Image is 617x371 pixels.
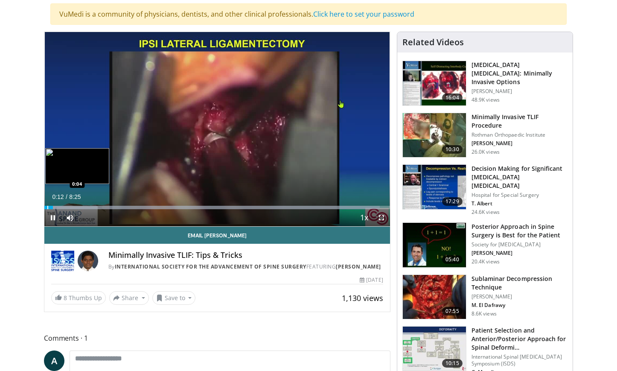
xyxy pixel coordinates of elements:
h3: Minimally Invasive TLIF Procedure [471,113,568,130]
h3: Patient Selection and Anterior/Posterior Approach for Spinal Deformi… [471,326,568,352]
span: 1,130 views [342,293,383,303]
button: Share [109,291,149,305]
img: 48c381b3-7170-4772-a576-6cd070e0afb8.150x105_q85_crop-smart_upscale.jpg [403,275,466,319]
a: [PERSON_NAME] [336,263,381,270]
p: [PERSON_NAME] [471,88,568,95]
img: image.jpeg [45,148,109,184]
span: / [66,193,67,200]
button: Mute [61,209,79,226]
p: 48.9K views [471,96,500,103]
a: Click here to set your password [313,9,414,19]
span: 05:40 [442,255,463,264]
div: By FEATURING [108,263,383,271]
img: International Society for the Advancement of Spine Surgery [51,251,74,271]
p: Hospital for Special Surgery [471,192,568,199]
span: 8 [64,294,67,302]
button: Save to [152,291,196,305]
a: 8 Thumbs Up [51,291,106,304]
span: Comments 1 [44,333,390,344]
div: Progress Bar [44,206,390,209]
a: A [44,351,64,371]
p: [PERSON_NAME] [471,140,568,147]
div: VuMedi is a community of physicians, dentists, and other clinical professionals. [50,3,567,25]
a: 07:55 Sublaminar Decompression Technique [PERSON_NAME] M. El Dafrawy 8.6K views [402,275,568,320]
div: [DATE] [360,276,383,284]
p: International Spinal [MEDICAL_DATA] Symposium (ISDS) [471,353,568,367]
a: 05:40 Posterior Approach in Spine Surgery is Best for the Patient Society for [MEDICAL_DATA] [PER... [402,222,568,268]
img: beefc228-5859-4966-8bc6-4c9aecbbf021.150x105_q85_crop-smart_upscale.jpg [403,327,466,371]
img: Avatar [78,251,98,271]
p: 20.4K views [471,258,500,265]
img: 9f1438f7-b5aa-4a55-ab7b-c34f90e48e66.150x105_q85_crop-smart_upscale.jpg [403,61,466,105]
span: 16:04 [442,93,463,102]
h3: Decision Making for Significant [MEDICAL_DATA] [MEDICAL_DATA] [471,164,568,190]
p: M. El Dafrawy [471,302,568,309]
h3: Sublaminar Decompression Technique [471,275,568,292]
p: Rothman Orthopaedic Institute [471,131,568,138]
p: 8.6K views [471,310,497,317]
button: Playback Rate [356,209,373,226]
span: 10:30 [442,145,463,154]
span: 10:15 [442,359,463,368]
span: 17:29 [442,197,463,206]
h3: [MEDICAL_DATA] [MEDICAL_DATA]: Minimally Invasive Options [471,61,568,86]
span: 0:12 [52,193,64,200]
img: 316497_0000_1.png.150x105_q85_crop-smart_upscale.jpg [403,165,466,209]
video-js: Video Player [44,32,390,227]
p: T. Albert [471,200,568,207]
button: Pause [44,209,61,226]
h4: Related Videos [402,37,464,47]
h4: Minimally Invasive TLIF: Tips & Tricks [108,251,383,260]
a: Email [PERSON_NAME] [44,227,390,244]
h3: Posterior Approach in Spine Surgery is Best for the Patient [471,222,568,240]
img: ander_3.png.150x105_q85_crop-smart_upscale.jpg [403,113,466,158]
span: 8:25 [69,193,81,200]
a: 16:04 [MEDICAL_DATA] [MEDICAL_DATA]: Minimally Invasive Options [PERSON_NAME] 48.9K views [402,61,568,106]
a: 17:29 Decision Making for Significant [MEDICAL_DATA] [MEDICAL_DATA] Hospital for Special Surgery ... [402,164,568,216]
p: Society for [MEDICAL_DATA] [471,241,568,248]
span: 07:55 [442,307,463,315]
p: [PERSON_NAME] [471,250,568,257]
img: 3b6f0384-b2b2-4baa-b997-2e524ebddc4b.150x105_q85_crop-smart_upscale.jpg [403,223,466,267]
button: Fullscreen [373,209,390,226]
a: 10:30 Minimally Invasive TLIF Procedure Rothman Orthopaedic Institute [PERSON_NAME] 26.0K views [402,113,568,158]
p: [PERSON_NAME] [471,293,568,300]
p: 24.6K views [471,209,500,216]
p: 26.0K views [471,149,500,155]
a: International Society for the Advancement of Spine Surgery [115,263,306,270]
